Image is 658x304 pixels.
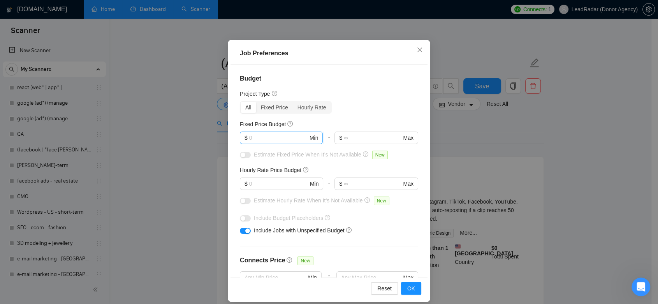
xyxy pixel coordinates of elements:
span: close [417,47,423,53]
input: ∞ [344,179,401,188]
span: $ [245,134,248,142]
span: Min [310,179,319,188]
input: 0 [249,179,308,188]
span: question-circle [363,151,369,157]
span: question-circle [272,90,278,97]
div: - [323,177,334,196]
span: Include Jobs with Unspecified Budget [254,227,345,234]
input: ∞ [344,134,401,142]
span: OK [407,284,415,293]
span: Estimate Hourly Rate When It’s Not Available [254,197,363,204]
span: question-circle [303,167,309,173]
div: - [322,271,336,293]
span: New [372,151,388,159]
span: $ [339,134,342,142]
span: Max [403,273,413,282]
h4: Connects Price [240,256,285,265]
span: $ [245,179,248,188]
div: Hourly Rate [293,102,331,113]
button: Close [409,40,430,61]
div: - [323,132,334,150]
span: $ [339,179,342,188]
h5: Project Type [240,90,270,98]
span: Estimate Fixed Price When It’s Not Available [254,151,361,158]
div: Fixed Price [256,102,293,113]
button: Collapse window [234,3,249,18]
span: question-circle [346,227,352,233]
span: Max [403,179,413,188]
span: Reset [377,284,392,293]
span: Min [310,134,318,142]
span: New [374,197,389,205]
iframe: To enrich screen reader interactions, please activate Accessibility in Grammarly extension settings [632,278,650,296]
h5: Hourly Rate Price Budget [240,166,301,174]
span: Include Budget Placeholders [254,215,323,221]
span: question-circle [364,197,371,203]
span: question-circle [287,121,294,127]
span: New [297,257,313,265]
button: go back [5,3,20,18]
input: Any Max Price [341,273,401,282]
span: Min [308,273,317,282]
span: question-circle [287,257,293,263]
input: 0 [249,134,308,142]
input: Any Min Price [245,273,306,282]
button: Reset [371,282,398,295]
h5: Fixed Price Budget [240,120,286,128]
span: Max [403,134,413,142]
div: All [241,102,256,113]
h4: Budget [240,74,418,83]
span: question-circle [325,214,331,221]
div: Job Preferences [240,49,418,58]
button: OK [401,282,421,295]
div: Close [249,3,263,17]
